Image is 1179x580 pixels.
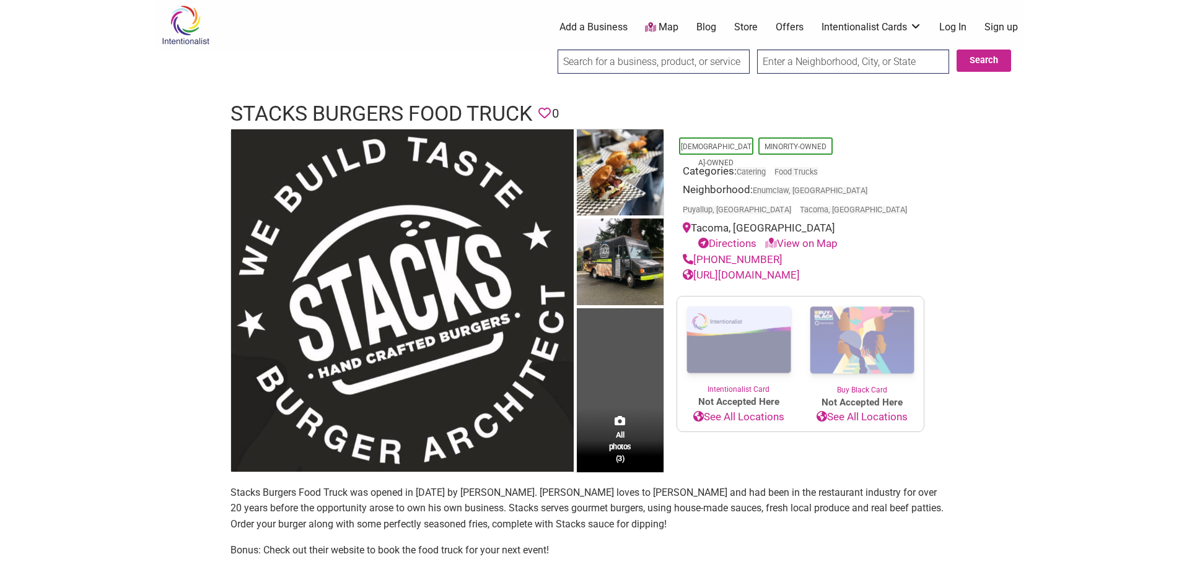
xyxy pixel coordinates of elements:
p: Bonus: Check out their website to book the food truck for your next event! [230,542,949,558]
button: Search [957,50,1011,72]
p: Stacks Burgers Food Truck was opened in [DATE] by [PERSON_NAME]. [PERSON_NAME] loves to [PERSON_N... [230,485,949,532]
a: Directions [698,237,756,249]
span: 0 [552,104,559,123]
span: Not Accepted Here [800,396,924,410]
a: Intentionalist Cards [822,20,922,34]
a: [DEMOGRAPHIC_DATA]-Owned [681,142,752,167]
a: Store [734,20,758,34]
a: [URL][DOMAIN_NAME] [683,269,800,281]
input: Enter a Neighborhood, City, or State [757,50,949,74]
div: Categories: [683,163,918,183]
a: Sign up [984,20,1018,34]
div: Neighborhood: [683,182,918,220]
a: Offers [776,20,804,34]
a: View on Map [765,237,838,249]
a: Log In [939,20,966,34]
a: See All Locations [800,409,924,425]
span: Not Accepted Here [677,395,800,409]
span: Tacoma, [GEOGRAPHIC_DATA] [800,206,907,214]
a: Intentionalist Card [677,296,800,395]
img: Intentionalist [156,5,215,45]
a: Blog [696,20,716,34]
a: Minority-Owned [765,142,826,151]
a: Map [645,20,678,35]
a: Add a Business [559,20,628,34]
input: Search for a business, product, or service [558,50,750,74]
span: Enumclaw, [GEOGRAPHIC_DATA] [753,187,867,195]
a: Food Trucks [774,167,818,176]
h1: Stacks Burgers Food Truck [230,99,532,129]
span: Puyallup, [GEOGRAPHIC_DATA] [683,206,791,214]
img: Intentionalist Card [677,296,800,384]
a: Buy Black Card [800,296,924,396]
a: See All Locations [677,409,800,425]
span: All photos (3) [609,429,631,464]
a: [PHONE_NUMBER] [683,253,782,266]
a: Catering [737,167,766,176]
div: Tacoma, [GEOGRAPHIC_DATA] [683,220,918,252]
img: Buy Black Card [800,296,924,384]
